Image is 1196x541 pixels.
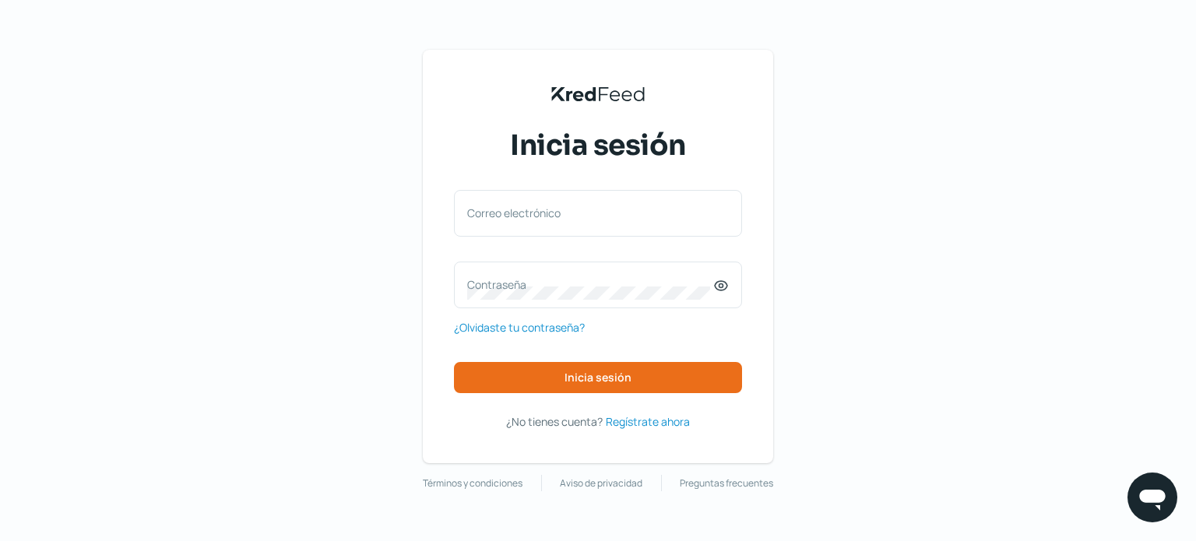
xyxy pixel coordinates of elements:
a: Términos y condiciones [423,475,522,492]
span: Inicia sesión [565,372,631,383]
img: chatIcon [1137,482,1168,513]
span: Inicia sesión [510,126,686,165]
button: Inicia sesión [454,362,742,393]
a: Aviso de privacidad [560,475,642,492]
label: Contraseña [467,277,713,292]
label: Correo electrónico [467,206,713,220]
a: ¿Olvidaste tu contraseña? [454,318,585,337]
span: ¿No tienes cuenta? [506,414,603,429]
a: Preguntas frecuentes [680,475,773,492]
a: Regístrate ahora [606,412,690,431]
